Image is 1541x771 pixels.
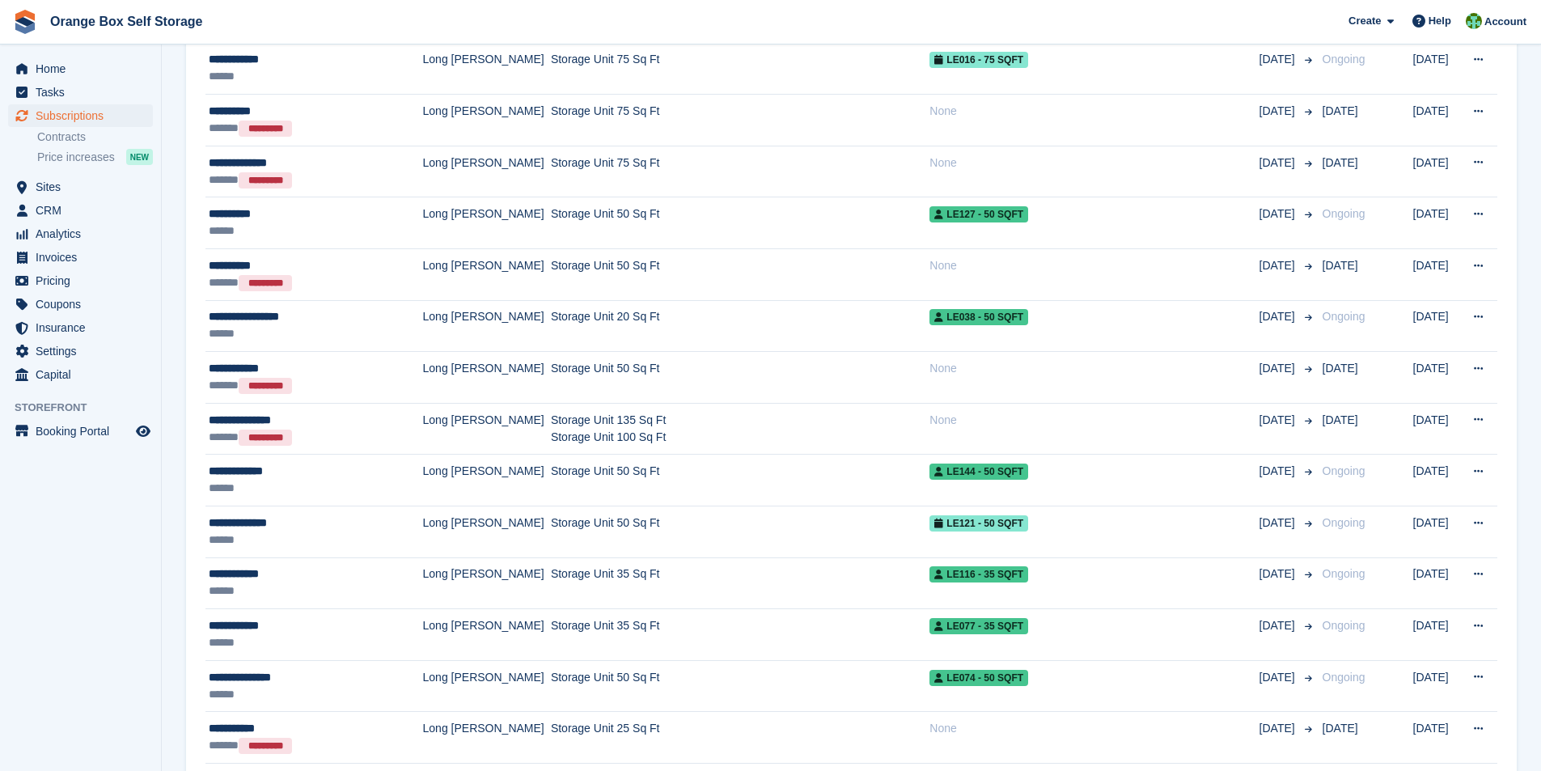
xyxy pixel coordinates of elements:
[551,43,929,95] td: Storage Unit 75 Sq Ft
[36,316,133,339] span: Insurance
[36,222,133,245] span: Analytics
[551,557,929,609] td: Storage Unit 35 Sq Ft
[1413,146,1462,197] td: [DATE]
[36,176,133,198] span: Sites
[1259,308,1298,325] span: [DATE]
[44,8,210,35] a: Orange Box Self Storage
[551,300,929,352] td: Storage Unit 20 Sq Ft
[551,403,929,455] td: Storage Unit 135 Sq Ft Storage Unit 100 Sq Ft
[929,155,1259,172] div: None
[1413,506,1462,558] td: [DATE]
[8,340,153,362] a: menu
[8,222,153,245] a: menu
[1348,13,1381,29] span: Create
[1259,617,1298,634] span: [DATE]
[1413,300,1462,352] td: [DATE]
[1413,403,1462,455] td: [DATE]
[423,146,551,197] td: Long [PERSON_NAME]
[1323,464,1365,477] span: Ongoing
[1259,412,1298,429] span: [DATE]
[423,557,551,609] td: Long [PERSON_NAME]
[1323,567,1365,580] span: Ongoing
[423,300,551,352] td: Long [PERSON_NAME]
[8,199,153,222] a: menu
[36,81,133,104] span: Tasks
[1259,463,1298,480] span: [DATE]
[1466,13,1482,29] img: Binder Bhardwaj
[423,506,551,558] td: Long [PERSON_NAME]
[37,148,153,166] a: Price increases NEW
[1259,515,1298,532] span: [DATE]
[423,403,551,455] td: Long [PERSON_NAME]
[36,199,133,222] span: CRM
[8,81,153,104] a: menu
[1413,609,1462,661] td: [DATE]
[1323,156,1358,169] span: [DATE]
[1259,155,1298,172] span: [DATE]
[1413,249,1462,301] td: [DATE]
[551,506,929,558] td: Storage Unit 50 Sq Ft
[551,352,929,404] td: Storage Unit 50 Sq Ft
[1259,566,1298,582] span: [DATE]
[551,249,929,301] td: Storage Unit 50 Sq Ft
[929,670,1028,686] span: LE074 - 50 SQFT
[551,660,929,712] td: Storage Unit 50 Sq Ft
[8,363,153,386] a: menu
[1323,259,1358,272] span: [DATE]
[551,146,929,197] td: Storage Unit 75 Sq Ft
[1484,14,1526,30] span: Account
[1413,95,1462,146] td: [DATE]
[423,197,551,249] td: Long [PERSON_NAME]
[8,293,153,316] a: menu
[8,420,153,443] a: menu
[36,293,133,316] span: Coupons
[1323,104,1358,117] span: [DATE]
[133,422,153,441] a: Preview store
[1429,13,1451,29] span: Help
[1323,619,1365,632] span: Ongoing
[36,340,133,362] span: Settings
[929,720,1259,737] div: None
[1259,669,1298,686] span: [DATE]
[1413,43,1462,95] td: [DATE]
[423,43,551,95] td: Long [PERSON_NAME]
[929,257,1259,274] div: None
[36,246,133,269] span: Invoices
[1323,310,1365,323] span: Ongoing
[1259,51,1298,68] span: [DATE]
[423,660,551,712] td: Long [PERSON_NAME]
[551,609,929,661] td: Storage Unit 35 Sq Ft
[929,464,1028,480] span: LE144 - 50 SQFT
[929,103,1259,120] div: None
[551,455,929,506] td: Storage Unit 50 Sq Ft
[551,712,929,764] td: Storage Unit 25 Sq Ft
[8,104,153,127] a: menu
[1413,712,1462,764] td: [DATE]
[1259,103,1298,120] span: [DATE]
[423,609,551,661] td: Long [PERSON_NAME]
[1323,53,1365,66] span: Ongoing
[929,52,1028,68] span: LE016 - 75 SQFT
[1323,722,1358,735] span: [DATE]
[1413,660,1462,712] td: [DATE]
[15,400,161,416] span: Storefront
[13,10,37,34] img: stora-icon-8386f47178a22dfd0bd8f6a31ec36ba5ce8667c1dd55bd0f319d3a0aa187defe.svg
[1413,352,1462,404] td: [DATE]
[1259,257,1298,274] span: [DATE]
[8,57,153,80] a: menu
[423,455,551,506] td: Long [PERSON_NAME]
[423,352,551,404] td: Long [PERSON_NAME]
[929,618,1028,634] span: LE077 - 35 SQFT
[1259,720,1298,737] span: [DATE]
[1323,516,1365,529] span: Ongoing
[36,420,133,443] span: Booking Portal
[1259,205,1298,222] span: [DATE]
[929,566,1028,582] span: LE116 - 35 SQFT
[1323,207,1365,220] span: Ongoing
[1259,360,1298,377] span: [DATE]
[37,150,115,165] span: Price increases
[8,176,153,198] a: menu
[423,249,551,301] td: Long [PERSON_NAME]
[551,95,929,146] td: Storage Unit 75 Sq Ft
[1413,197,1462,249] td: [DATE]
